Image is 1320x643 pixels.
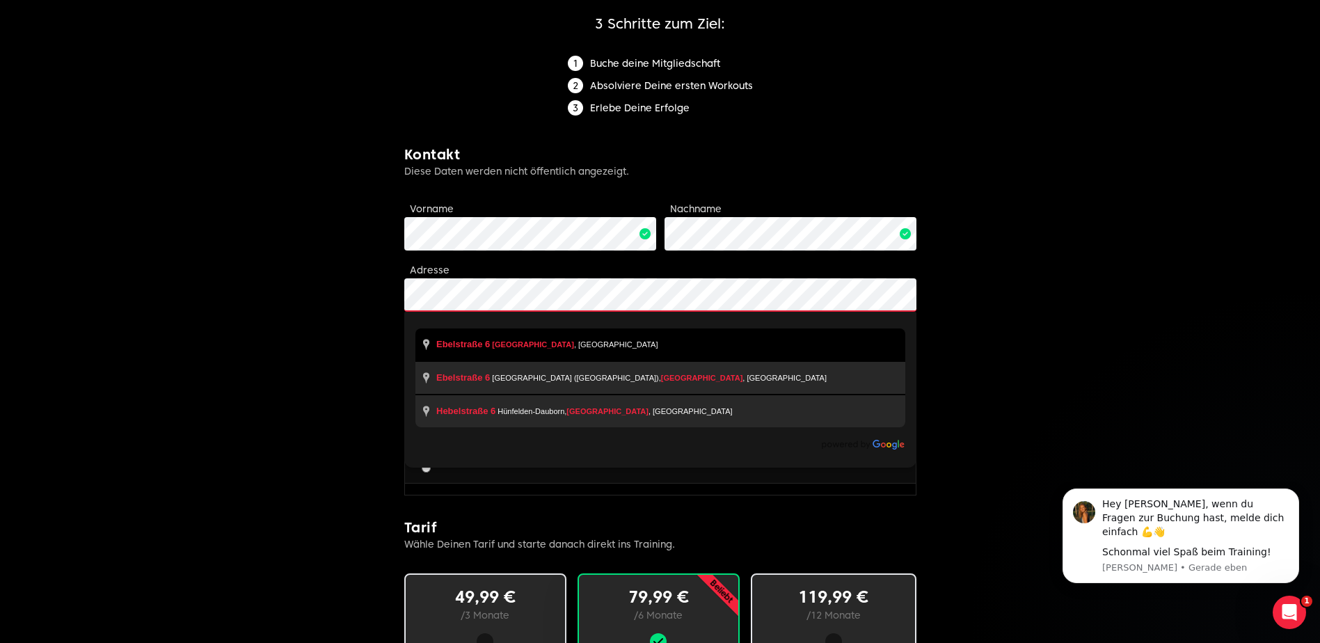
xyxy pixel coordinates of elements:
[1042,482,1320,605] iframe: Intercom notifications Nachricht
[774,586,893,608] p: 119,99 €
[492,374,827,382] span: [GEOGRAPHIC_DATA] ([GEOGRAPHIC_DATA]), , [GEOGRAPHIC_DATA]
[601,608,716,622] p: / 6 Monate
[491,406,495,416] span: 6
[485,339,490,349] span: 6
[498,407,732,415] span: Hünfelden-Dauborn, , [GEOGRAPHIC_DATA]
[410,264,450,276] label: Adresse
[492,340,574,349] span: [GEOGRAPHIC_DATA]
[428,608,543,622] p: / 3 Monate
[436,406,488,416] span: Hebelstraße
[428,586,543,608] p: 49,99 €
[404,145,916,164] h2: Kontakt
[568,100,753,116] li: Erlebe Deine Erfolge
[670,203,722,214] label: Nachname
[485,372,490,383] span: 6
[492,340,658,349] span: , [GEOGRAPHIC_DATA]
[568,78,753,93] li: Absolviere Deine ersten Workouts
[1273,596,1306,629] iframe: Intercom live chat
[601,586,716,608] p: 79,99 €
[436,372,482,383] span: Ebelstraße
[661,374,743,382] span: [GEOGRAPHIC_DATA]
[404,518,916,537] h2: Tarif
[774,608,893,622] p: / 12 Monate
[1301,596,1312,607] span: 1
[566,407,649,415] span: [GEOGRAPHIC_DATA]
[404,537,916,551] p: Wähle Deinen Tarif und starte danach direkt ins Training.
[568,56,753,71] li: Buche deine Mitgliedschaft
[436,339,482,349] span: Ebelstraße
[404,164,916,178] p: Diese Daten werden nicht öffentlich angezeigt.
[404,14,916,33] h1: 3 Schritte zum Ziel:
[410,203,454,214] label: Vorname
